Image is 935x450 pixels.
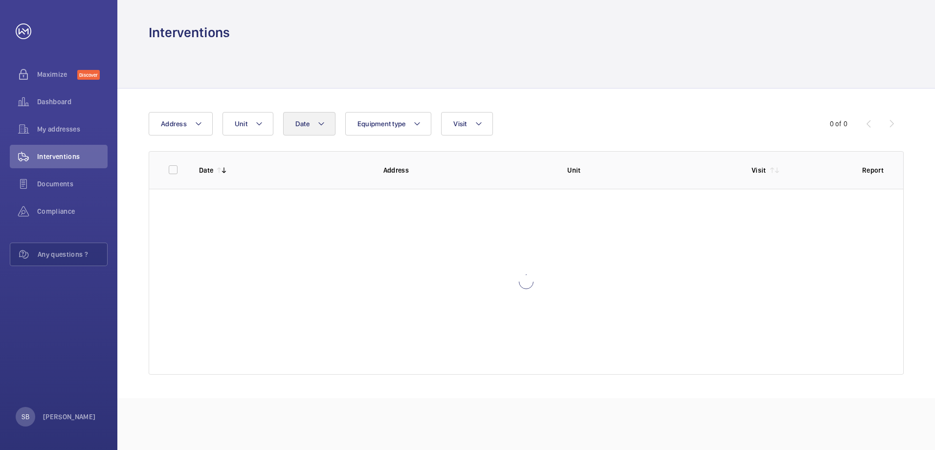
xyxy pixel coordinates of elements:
p: SB [22,412,29,422]
span: Visit [453,120,467,128]
h1: Interventions [149,23,230,42]
span: Compliance [37,206,108,216]
button: Date [283,112,335,135]
p: Report [862,165,884,175]
span: Dashboard [37,97,108,107]
button: Visit [441,112,492,135]
span: Discover [77,70,100,80]
span: Any questions ? [38,249,107,259]
p: Address [383,165,552,175]
p: Date [199,165,213,175]
span: Date [295,120,310,128]
span: My addresses [37,124,108,134]
span: Unit [235,120,247,128]
span: Interventions [37,152,108,161]
span: Maximize [37,69,77,79]
span: Equipment type [357,120,406,128]
p: Visit [752,165,766,175]
button: Address [149,112,213,135]
div: 0 of 0 [830,119,847,129]
button: Equipment type [345,112,432,135]
button: Unit [223,112,273,135]
span: Address [161,120,187,128]
span: Documents [37,179,108,189]
p: [PERSON_NAME] [43,412,96,422]
p: Unit [567,165,736,175]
